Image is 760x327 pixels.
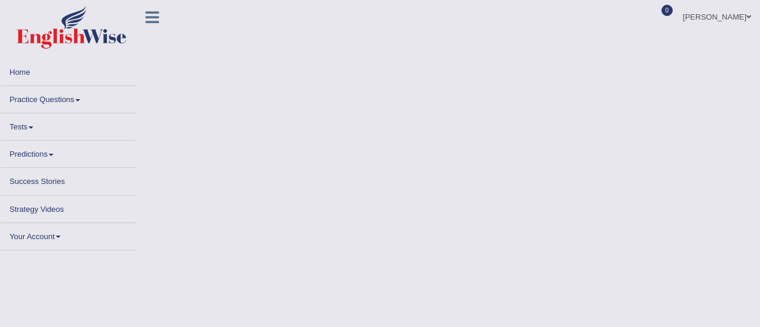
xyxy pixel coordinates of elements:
a: Practice Questions [1,86,136,109]
a: Strategy Videos [1,196,136,219]
a: Your Account [1,223,136,246]
span: 0 [661,5,673,16]
a: Predictions [1,141,136,164]
a: Success Stories [1,168,136,191]
a: Home [1,59,136,82]
a: Tests [1,113,136,136]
